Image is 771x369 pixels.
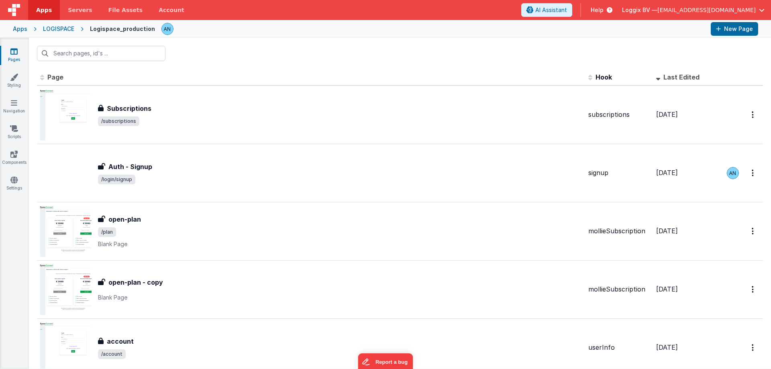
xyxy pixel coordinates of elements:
div: Apps [13,25,27,33]
span: File Assets [108,6,143,14]
h3: account [107,336,134,346]
button: Options [747,106,760,123]
span: [DATE] [656,285,678,293]
h3: open-plan - copy [108,277,163,287]
button: Loggix BV — [EMAIL_ADDRESS][DOMAIN_NAME] [622,6,765,14]
span: Servers [68,6,92,14]
span: /subscriptions [98,116,139,126]
span: [DATE] [656,343,678,351]
span: [DATE] [656,110,678,118]
button: Options [747,223,760,239]
span: Last Edited [663,73,700,81]
button: AI Assistant [521,3,572,17]
button: Options [747,281,760,298]
span: Apps [36,6,52,14]
div: Logispace_production [90,25,155,33]
h3: open-plan [108,214,141,224]
span: AI Assistant [535,6,567,14]
h3: Auth - Signup [108,162,152,171]
span: [DATE] [656,169,678,177]
span: [EMAIL_ADDRESS][DOMAIN_NAME] [657,6,756,14]
button: Options [747,339,760,356]
button: New Page [711,22,758,36]
p: Blank Page [98,294,582,302]
span: [DATE] [656,227,678,235]
img: f1d78738b441ccf0e1fcb79415a71bae [162,23,173,35]
div: mollieSubscription [588,285,650,294]
span: /plan [98,227,116,237]
span: Help [591,6,604,14]
div: userInfo [588,343,650,352]
img: f1d78738b441ccf0e1fcb79415a71bae [727,167,738,179]
span: Page [47,73,63,81]
h3: Subscriptions [107,104,151,113]
div: subscriptions [588,110,650,119]
input: Search pages, id's ... [37,46,165,61]
span: Hook [596,73,612,81]
p: Blank Page [98,240,582,248]
span: Loggix BV — [622,6,657,14]
div: signup [588,168,650,177]
span: /account [98,349,126,359]
button: Options [747,165,760,181]
span: /login/signup [98,175,135,184]
div: mollieSubscription [588,226,650,236]
div: LOGISPACE [43,25,74,33]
